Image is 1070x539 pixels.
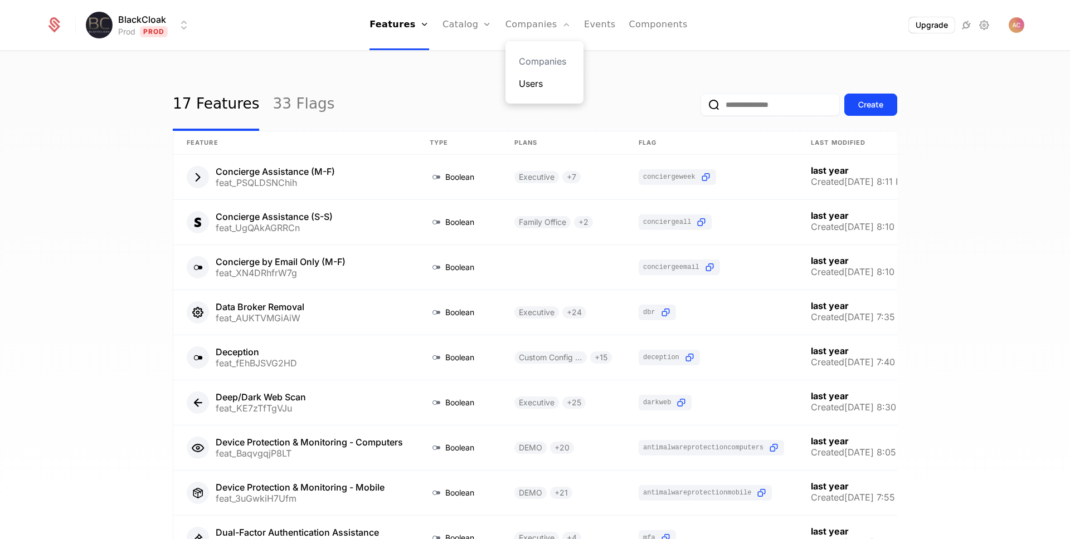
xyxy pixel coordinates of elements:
img: Andrei Coman [1009,17,1024,33]
a: Users [519,77,570,90]
a: 17 Features [173,79,259,131]
th: Feature [173,131,416,155]
th: Type [416,131,501,155]
div: Create [858,99,883,110]
button: Upgrade [909,17,955,33]
button: Open user button [1009,17,1024,33]
th: Last Modified [797,131,926,155]
a: Companies [519,55,570,68]
span: BlackCloak [118,13,166,26]
button: Create [844,94,897,116]
span: Prod [140,26,168,37]
a: Settings [977,18,991,32]
th: Plans [501,131,625,155]
button: Select environment [89,13,191,37]
th: Flag [625,131,797,155]
a: 33 Flags [273,79,334,131]
div: Prod [118,26,135,37]
img: BlackCloak [86,12,113,38]
a: Integrations [960,18,973,32]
